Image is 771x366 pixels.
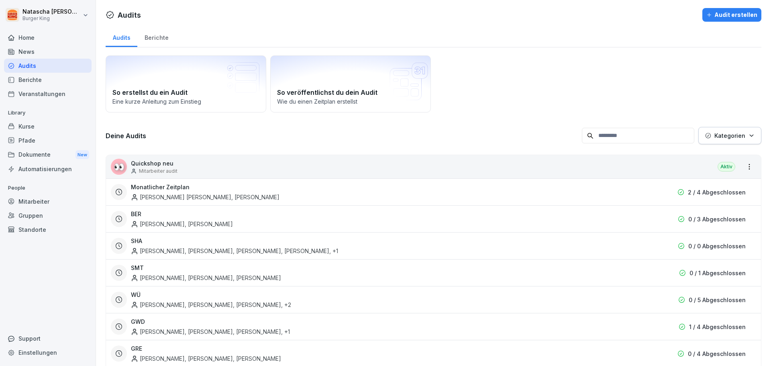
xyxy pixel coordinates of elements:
[4,346,92,360] a: Einstellungen
[112,88,259,97] h2: So erstellst du ein Audit
[111,159,127,175] div: 👀
[22,8,81,15] p: Natascha [PERSON_NAME]
[4,73,92,87] a: Berichte
[131,183,190,191] h3: Monatlicher Zeitplan
[4,106,92,119] p: Library
[131,290,141,299] h3: WÜ
[131,344,142,353] h3: GRE
[131,220,233,228] div: [PERSON_NAME], [PERSON_NAME]
[270,55,431,112] a: So veröffentlichst du dein AuditWie du einen Zeitplan erstellst
[689,296,746,304] p: 0 / 5 Abgeschlossen
[4,87,92,101] a: Veranstaltungen
[4,223,92,237] a: Standorte
[4,133,92,147] a: Pfade
[131,327,290,336] div: [PERSON_NAME], [PERSON_NAME], [PERSON_NAME] , +1
[131,264,144,272] h3: SMT
[714,131,745,140] p: Kategorien
[4,194,92,209] a: Mitarbeiter
[112,97,259,106] p: Eine kurze Anleitung zum Einstieg
[4,45,92,59] a: News
[4,331,92,346] div: Support
[702,8,761,22] button: Audit erstellen
[689,323,746,331] p: 1 / 4 Abgeschlossen
[4,209,92,223] a: Gruppen
[706,10,757,19] div: Audit erstellen
[106,131,578,140] h3: Deine Audits
[131,247,338,255] div: [PERSON_NAME], [PERSON_NAME], [PERSON_NAME], [PERSON_NAME] , +1
[131,354,281,363] div: [PERSON_NAME], [PERSON_NAME], [PERSON_NAME]
[4,147,92,162] a: DokumenteNew
[106,55,266,112] a: So erstellst du ein AuditEine kurze Anleitung zum Einstieg
[131,193,279,201] div: [PERSON_NAME] [PERSON_NAME], [PERSON_NAME]
[131,159,177,168] p: Quickshop neu
[698,127,761,144] button: Kategorien
[277,97,424,106] p: Wie du einen Zeitplan erstellst
[4,147,92,162] div: Dokumente
[4,182,92,194] p: People
[131,301,291,309] div: [PERSON_NAME], [PERSON_NAME], [PERSON_NAME] , +2
[688,215,746,223] p: 0 / 3 Abgeschlossen
[689,269,746,277] p: 0 / 1 Abgeschlossen
[131,274,281,282] div: [PERSON_NAME], [PERSON_NAME], [PERSON_NAME]
[118,10,141,20] h1: Audits
[131,317,145,326] h3: GWD
[4,119,92,133] a: Kurse
[688,350,746,358] p: 0 / 4 Abgeschlossen
[4,31,92,45] a: Home
[131,210,141,218] h3: BER
[4,59,92,73] a: Audits
[718,162,735,172] div: Aktiv
[688,242,746,250] p: 0 / 0 Abgeschlossen
[75,150,89,159] div: New
[137,27,175,47] a: Berichte
[688,188,746,196] p: 2 / 4 Abgeschlossen
[106,27,137,47] a: Audits
[22,16,81,21] p: Burger King
[4,162,92,176] a: Automatisierungen
[131,237,142,245] h3: SHA
[277,88,424,97] h2: So veröffentlichst du dein Audit
[139,168,177,175] p: Mitarbeiter audit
